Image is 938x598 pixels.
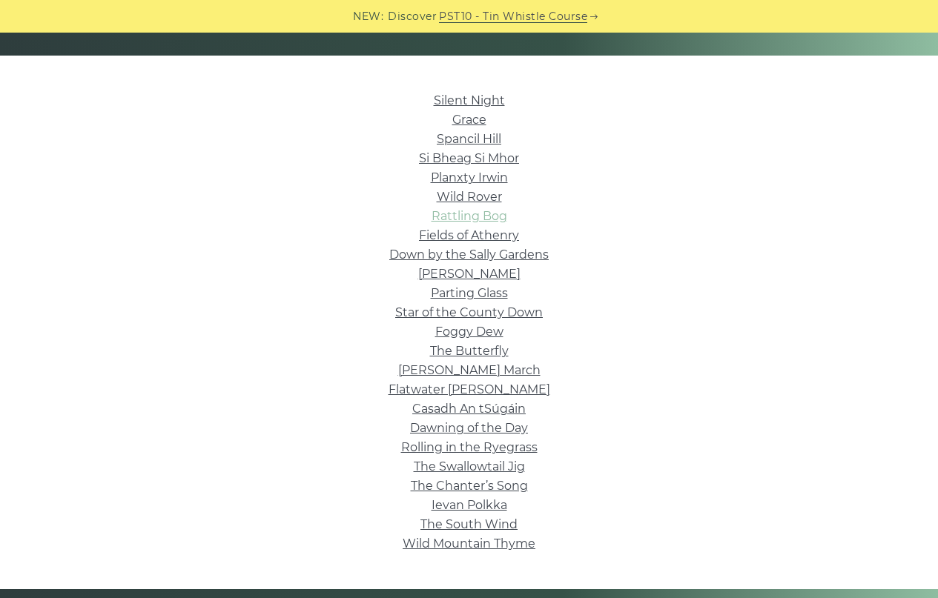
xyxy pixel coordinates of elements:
[414,459,525,474] a: The Swallowtail Jig
[418,267,521,281] a: [PERSON_NAME]
[398,363,541,377] a: [PERSON_NAME] March
[353,8,383,25] span: NEW:
[401,440,538,454] a: Rolling in the Ryegrass
[452,113,486,127] a: Grace
[435,325,503,339] a: Foggy Dew
[434,93,505,107] a: Silent Night
[389,382,550,396] a: Flatwater [PERSON_NAME]
[431,286,508,300] a: Parting Glass
[430,344,509,358] a: The Butterfly
[410,421,528,435] a: Dawning of the Day
[411,479,528,493] a: The Chanter’s Song
[419,151,519,165] a: Si­ Bheag Si­ Mhor
[437,190,502,204] a: Wild Rover
[437,132,501,146] a: Spancil Hill
[412,402,526,416] a: Casadh An tSúgáin
[420,517,518,531] a: The South Wind
[439,8,587,25] a: PST10 - Tin Whistle Course
[419,228,519,242] a: Fields of Athenry
[432,209,507,223] a: Rattling Bog
[403,536,535,551] a: Wild Mountain Thyme
[389,247,549,262] a: Down by the Sally Gardens
[395,305,543,319] a: Star of the County Down
[388,8,437,25] span: Discover
[431,170,508,185] a: Planxty Irwin
[432,498,507,512] a: Ievan Polkka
